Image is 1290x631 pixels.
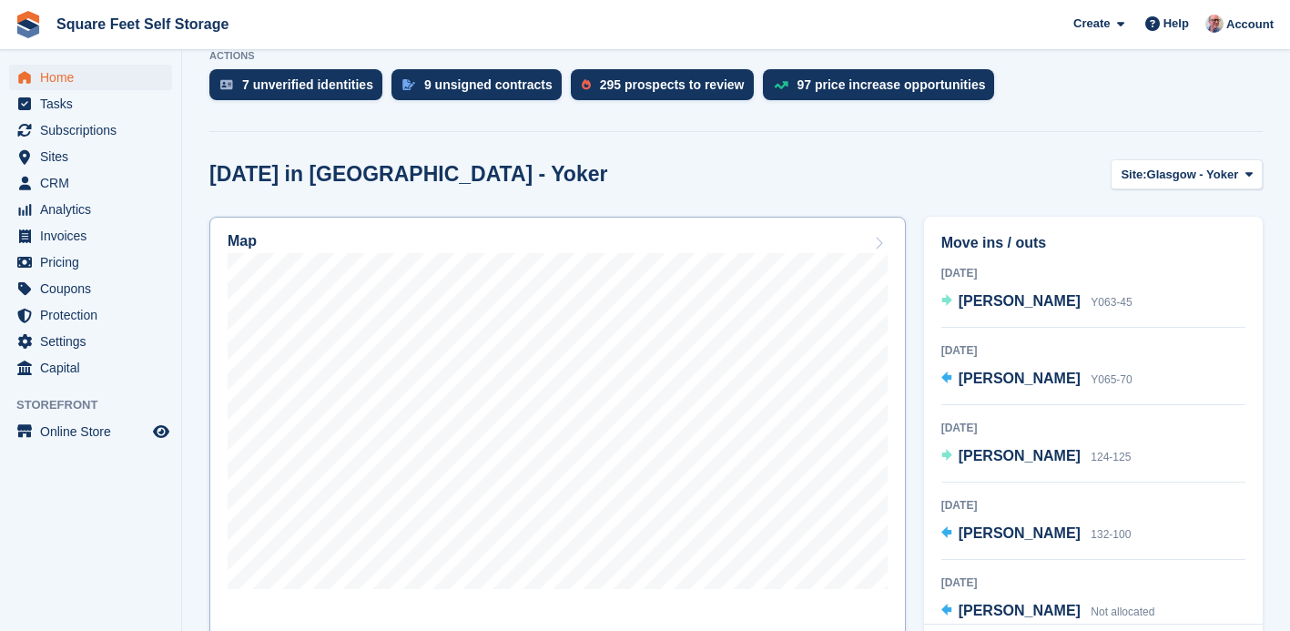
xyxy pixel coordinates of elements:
[40,249,149,275] span: Pricing
[9,197,172,222] a: menu
[1121,166,1146,184] span: Site:
[9,249,172,275] a: menu
[797,77,986,92] div: 97 price increase opportunities
[9,276,172,301] a: menu
[9,170,172,196] a: menu
[40,355,149,381] span: Capital
[959,448,1081,463] span: [PERSON_NAME]
[9,329,172,354] a: menu
[40,65,149,90] span: Home
[959,525,1081,541] span: [PERSON_NAME]
[228,233,257,249] h2: Map
[40,276,149,301] span: Coupons
[49,9,236,39] a: Square Feet Self Storage
[242,77,373,92] div: 7 unverified identities
[9,223,172,249] a: menu
[1091,606,1154,618] span: Not allocated
[763,69,1004,109] a: 97 price increase opportunities
[1163,15,1189,33] span: Help
[1073,15,1110,33] span: Create
[941,497,1245,514] div: [DATE]
[1091,296,1132,309] span: Y063-45
[40,223,149,249] span: Invoices
[40,419,149,444] span: Online Store
[40,117,149,143] span: Subscriptions
[941,420,1245,436] div: [DATE]
[959,371,1081,386] span: [PERSON_NAME]
[209,50,1263,62] p: ACTIONS
[9,302,172,328] a: menu
[40,302,149,328] span: Protection
[941,342,1245,359] div: [DATE]
[571,69,763,109] a: 295 prospects to review
[9,91,172,117] a: menu
[582,79,591,90] img: prospect-51fa495bee0391a8d652442698ab0144808aea92771e9ea1ae160a38d050c398.svg
[1111,159,1263,189] button: Site: Glasgow - Yoker
[209,162,607,187] h2: [DATE] in [GEOGRAPHIC_DATA] - Yoker
[959,293,1081,309] span: [PERSON_NAME]
[941,445,1132,469] a: [PERSON_NAME] 124-125
[959,603,1081,618] span: [PERSON_NAME]
[1091,373,1132,386] span: Y065-70
[40,197,149,222] span: Analytics
[600,77,745,92] div: 295 prospects to review
[9,117,172,143] a: menu
[424,77,553,92] div: 9 unsigned contracts
[1091,451,1131,463] span: 124-125
[774,81,788,89] img: price_increase_opportunities-93ffe204e8149a01c8c9dc8f82e8f89637d9d84a8eef4429ea346261dce0b2c0.svg
[1205,15,1224,33] img: David Greer
[150,421,172,443] a: Preview store
[941,575,1245,591] div: [DATE]
[941,368,1133,392] a: [PERSON_NAME] Y065-70
[40,144,149,169] span: Sites
[9,355,172,381] a: menu
[941,600,1155,624] a: [PERSON_NAME] Not allocated
[16,396,181,414] span: Storefront
[1147,166,1239,184] span: Glasgow - Yoker
[9,144,172,169] a: menu
[941,265,1245,281] div: [DATE]
[9,65,172,90] a: menu
[9,419,172,444] a: menu
[941,232,1245,254] h2: Move ins / outs
[402,79,415,90] img: contract_signature_icon-13c848040528278c33f63329250d36e43548de30e8caae1d1a13099fd9432cc5.svg
[15,11,42,38] img: stora-icon-8386f47178a22dfd0bd8f6a31ec36ba5ce8667c1dd55bd0f319d3a0aa187defe.svg
[1091,528,1131,541] span: 132-100
[1226,15,1274,34] span: Account
[391,69,571,109] a: 9 unsigned contracts
[941,523,1132,546] a: [PERSON_NAME] 132-100
[941,290,1133,314] a: [PERSON_NAME] Y063-45
[209,69,391,109] a: 7 unverified identities
[40,91,149,117] span: Tasks
[40,170,149,196] span: CRM
[40,329,149,354] span: Settings
[220,79,233,90] img: verify_identity-adf6edd0f0f0b5bbfe63781bf79b02c33cf7c696d77639b501bdc392416b5a36.svg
